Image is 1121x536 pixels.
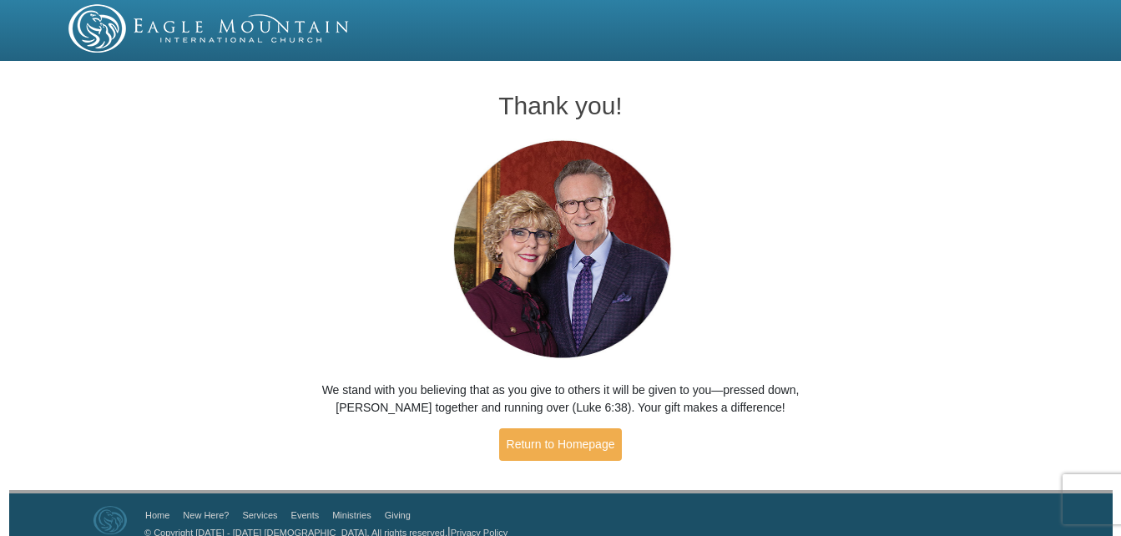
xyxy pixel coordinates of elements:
[499,428,623,461] a: Return to Homepage
[437,135,684,365] img: Pastors George and Terri Pearsons
[68,4,351,53] img: EMIC
[291,510,320,520] a: Events
[242,510,277,520] a: Services
[289,382,832,417] p: We stand with you believing that as you give to others it will be given to you—pressed down, [PER...
[183,510,229,520] a: New Here?
[145,510,169,520] a: Home
[385,510,411,520] a: Giving
[332,510,371,520] a: Ministries
[93,506,127,534] img: Eagle Mountain International Church
[289,92,832,119] h1: Thank you!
